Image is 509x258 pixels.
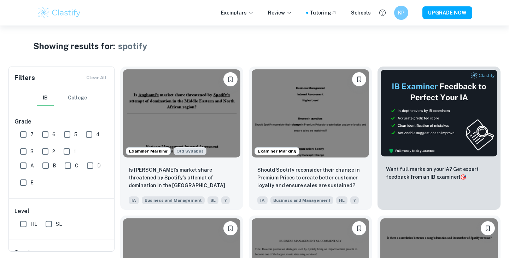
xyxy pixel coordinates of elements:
button: KP [394,6,408,20]
button: IB [37,89,54,106]
span: A [30,162,34,170]
span: 7 [221,196,230,204]
img: Clastify logo [37,6,82,20]
button: Bookmark [481,221,495,235]
span: E [30,179,34,187]
span: SL [207,196,218,204]
h6: Level [14,207,109,216]
span: Examiner Marking [255,148,299,154]
div: Filter type choice [37,89,87,106]
p: Review [268,9,292,17]
span: Business and Management [270,196,333,204]
p: Should Spotify reconsider their change in Premium Prices to create better customer loyalty and en... [257,166,363,189]
a: Examiner MarkingStarting from the May 2024 session, the Business IA requirements have changed. It... [120,67,243,210]
h6: Grade [14,117,109,126]
a: ThumbnailWant full marks on yourIA? Get expert feedback from an IB examiner! [378,67,501,210]
div: Starting from the May 2024 session, the Business IA requirements have changed. It's OK to refer t... [174,147,206,155]
p: Is Anghami’s market share threatened by Spotify’s attempt of domination in the Middle Eastern and... [129,166,235,190]
span: IA [257,196,268,204]
span: Old Syllabus [174,147,206,155]
button: Bookmark [223,72,238,86]
button: Bookmark [223,221,238,235]
h1: Showing results for: [33,40,115,52]
span: 5 [74,131,77,138]
span: 4 [96,131,100,138]
button: College [68,89,87,106]
span: 🎯 [460,174,466,180]
span: Business and Management [142,196,205,204]
span: 7 [350,196,359,204]
span: 2 [52,148,55,155]
p: Want full marks on your IA ? Get expert feedback from an IB examiner! [386,165,492,181]
button: Bookmark [352,221,366,235]
span: B [53,162,56,170]
span: 1 [74,148,76,155]
span: HL [336,196,347,204]
span: HL [30,220,37,228]
h6: Filters [14,73,35,83]
p: Exemplars [221,9,254,17]
span: D [97,162,101,170]
span: 6 [52,131,55,138]
button: UPGRADE NOW [422,6,472,19]
span: SL [56,220,62,228]
button: Bookmark [352,72,366,86]
h6: KP [397,9,405,17]
img: Thumbnail [380,69,498,157]
button: Help and Feedback [376,7,388,19]
img: Business and Management IA example thumbnail: Should Spotify reconsider their change i [252,69,369,157]
a: Schools [351,9,371,17]
a: Examiner MarkingBookmarkShould Spotify reconsider their change in Premium Prices to create better... [249,67,372,210]
h1: spotify [118,40,147,52]
span: Examiner Marking [126,148,170,154]
span: IA [129,196,139,204]
span: 3 [30,148,34,155]
a: Tutoring [310,9,337,17]
span: C [75,162,78,170]
img: Business and Management IA example thumbnail: Is Anghami’s market share threatened by [123,69,240,157]
span: 7 [30,131,34,138]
